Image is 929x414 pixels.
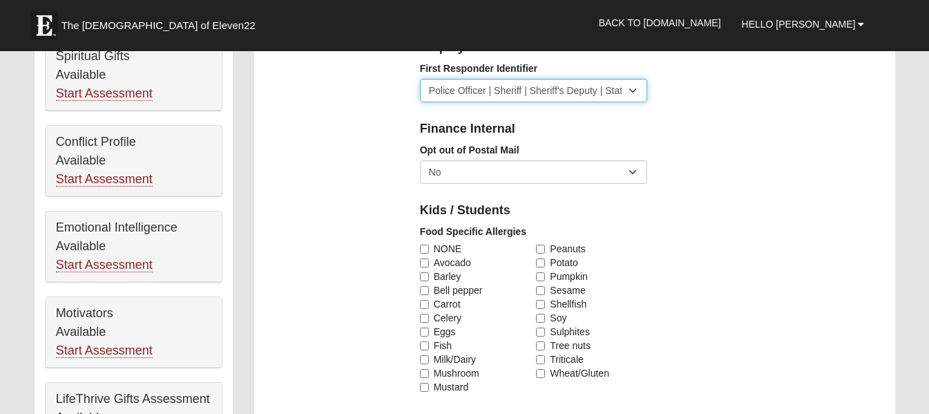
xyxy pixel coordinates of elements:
[420,314,429,323] input: Celery
[30,12,58,39] img: Eleven22 logo
[550,283,585,297] span: Sesame
[434,366,479,380] span: Mushroom
[420,245,429,254] input: NONE
[420,383,429,392] input: Mustard
[420,341,429,350] input: Fish
[46,297,222,368] div: Motivators Available
[434,270,461,283] span: Barley
[420,328,429,337] input: Eggs
[61,19,256,32] span: The [DEMOGRAPHIC_DATA] of Eleven22
[434,283,483,297] span: Bell pepper
[434,380,469,394] span: Mustard
[536,355,545,364] input: Triticale
[434,256,471,270] span: Avocado
[420,300,429,309] input: Carrot
[550,297,586,311] span: Shellfish
[56,172,153,187] a: Start Assessment
[420,369,429,378] input: Mushroom
[434,242,461,256] span: NONE
[46,40,222,111] div: Spiritual Gifts Available
[550,339,591,352] span: Tree nuts
[536,286,545,295] input: Sesame
[56,344,153,358] a: Start Assessment
[434,311,461,325] span: Celery
[420,143,519,157] label: Opt out of Postal Mail
[23,5,300,39] a: The [DEMOGRAPHIC_DATA] of Eleven22
[420,203,896,218] h4: Kids / Students
[550,325,590,339] span: Sulphites
[420,225,526,238] label: Food Specific Allergies
[56,258,153,272] a: Start Assessment
[420,258,429,267] input: Avocado
[536,272,545,281] input: Pumpkin
[550,242,585,256] span: Peanuts
[550,311,566,325] span: Soy
[434,325,456,339] span: Eggs
[536,369,545,378] input: Wheat/Gluten
[536,245,545,254] input: Peanuts
[420,62,537,75] label: First Responder Identifier
[550,270,587,283] span: Pumpkin
[56,86,153,101] a: Start Assessment
[536,328,545,337] input: Sulphites
[46,126,222,196] div: Conflict Profile Available
[434,339,452,352] span: Fish
[420,355,429,364] input: Milk/Dairy
[550,256,577,270] span: Potato
[420,272,429,281] input: Barley
[420,286,429,295] input: Bell pepper
[731,7,875,41] a: Hello [PERSON_NAME]
[550,366,609,380] span: Wheat/Gluten
[742,19,856,30] span: Hello [PERSON_NAME]
[536,341,545,350] input: Tree nuts
[46,211,222,282] div: Emotional Intelligence Available
[420,122,896,137] h4: Finance Internal
[536,300,545,309] input: Shellfish
[588,6,731,40] a: Back to [DOMAIN_NAME]
[536,314,545,323] input: Soy
[434,352,476,366] span: Milk/Dairy
[536,258,545,267] input: Potato
[434,297,461,311] span: Carrot
[550,352,584,366] span: Triticale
